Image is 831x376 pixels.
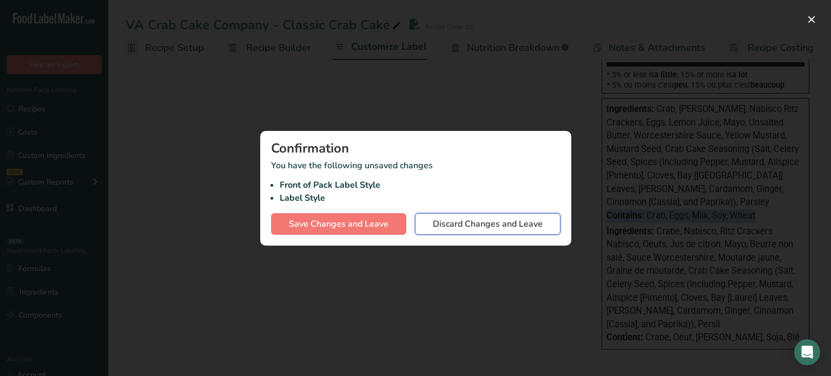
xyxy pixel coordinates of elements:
span: Save Changes and Leave [289,217,388,230]
button: Discard Changes and Leave [415,213,560,235]
div: Confirmation [271,142,560,155]
li: Label Style [280,192,560,205]
div: Open Intercom Messenger [794,339,820,365]
li: Front of Pack Label Style [280,179,560,192]
span: Discard Changes and Leave [433,217,543,230]
p: You have the following unsaved changes [271,159,560,205]
button: Save Changes and Leave [271,213,406,235]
